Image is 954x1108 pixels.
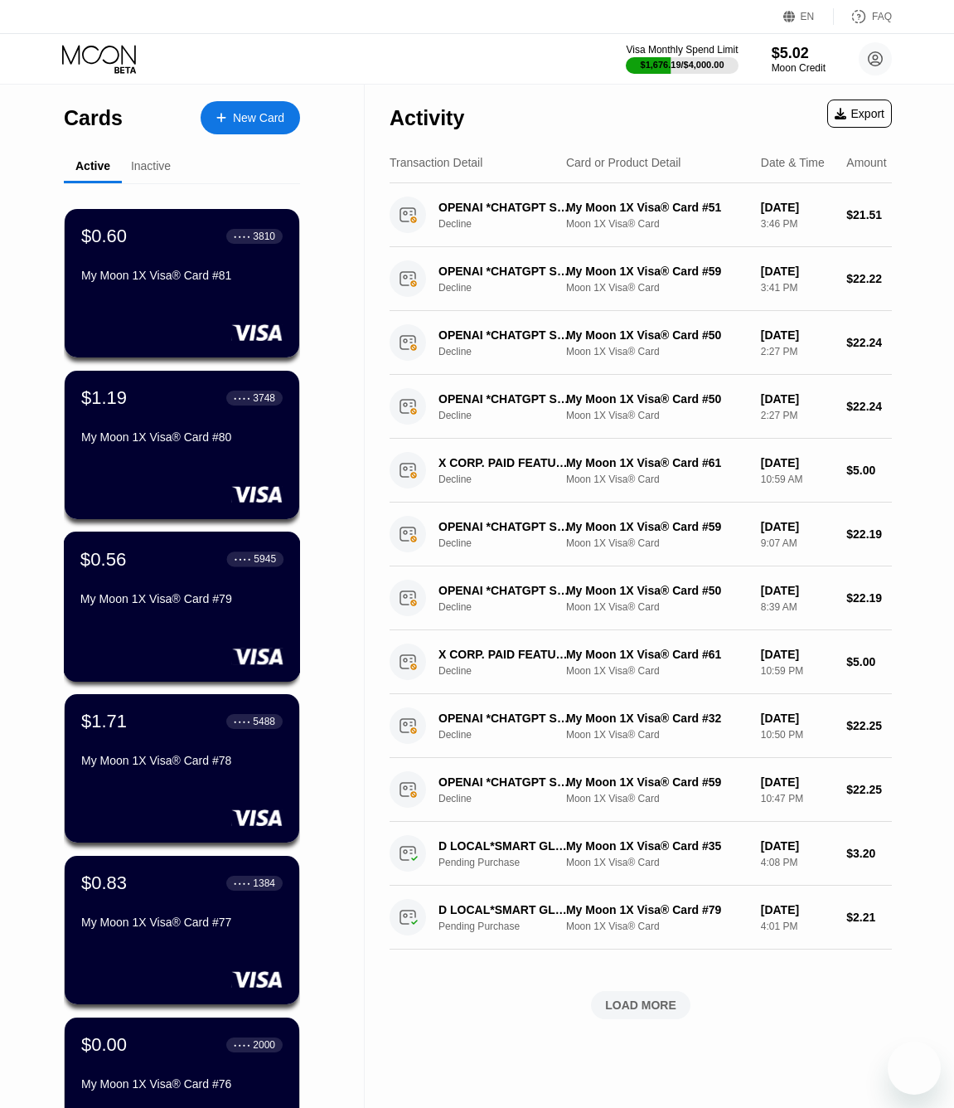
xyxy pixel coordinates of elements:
[438,537,585,549] div: Decline
[846,719,892,732] div: $22.25
[234,396,250,401] div: ● ● ● ●
[235,556,251,561] div: ● ● ● ●
[761,903,834,916] div: [DATE]
[846,847,892,860] div: $3.20
[761,156,825,169] div: Date & Time
[761,793,834,804] div: 10:47 PM
[81,226,127,247] div: $0.60
[846,272,892,285] div: $22.22
[566,903,748,916] div: My Moon 1X Visa® Card #79
[234,1042,250,1047] div: ● ● ● ●
[390,566,892,630] div: OPENAI *CHATGPT SUBSCR [PHONE_NUMBER] IEDeclineMy Moon 1X Visa® Card #50Moon 1X Visa® Card[DATE]8...
[438,665,585,677] div: Decline
[438,648,575,661] div: X CORP. PAID FEATURES [PHONE_NUMBER] US
[131,159,171,173] div: Inactive
[846,591,892,605] div: $22.19
[390,311,892,375] div: OPENAI *CHATGPT SUBSCR [PHONE_NUMBER] IEDeclineMy Moon 1X Visa® Card #50Moon 1X Visa® Card[DATE]2...
[65,532,299,681] div: $0.56● ● ● ●5945My Moon 1X Visa® Card #79
[438,265,575,278] div: OPENAI *CHATGPT SUBSCR [PHONE_NUMBER] IE
[75,159,110,173] div: Active
[772,62,826,74] div: Moon Credit
[761,474,834,485] div: 10:59 AM
[761,712,834,725] div: [DATE]
[846,655,892,668] div: $5.00
[846,336,892,349] div: $22.24
[783,8,834,25] div: EN
[438,601,585,613] div: Decline
[65,209,299,357] div: $0.60● ● ● ●3810My Moon 1X Visa® Card #81
[761,648,834,661] div: [DATE]
[761,456,834,469] div: [DATE]
[80,548,127,570] div: $0.56
[761,729,834,741] div: 10:50 PM
[761,584,834,597] div: [DATE]
[253,877,275,889] div: 1384
[872,11,892,22] div: FAQ
[234,881,250,886] div: ● ● ● ●
[254,553,276,565] div: 5945
[81,430,283,444] div: My Moon 1X Visa® Card #80
[761,537,834,549] div: 9:07 AM
[626,44,738,74] div: Visa Monthly Spend Limit$1,676.19/$4,000.00
[626,44,738,56] div: Visa Monthly Spend Limit
[846,911,892,924] div: $2.21
[566,265,748,278] div: My Moon 1X Visa® Card #59
[846,156,886,169] div: Amount
[81,1077,283,1091] div: My Moon 1X Visa® Card #76
[438,328,575,342] div: OPENAI *CHATGPT SUBSCR [PHONE_NUMBER] IE
[566,537,748,549] div: Moon 1X Visa® Card
[566,857,748,868] div: Moon 1X Visa® Card
[761,346,834,357] div: 2:27 PM
[438,346,585,357] div: Decline
[566,601,748,613] div: Moon 1X Visa® Card
[438,520,575,533] div: OPENAI *CHATGPT SUBSCR [PHONE_NUMBER] IE
[253,716,275,727] div: 5488
[390,106,464,130] div: Activity
[566,921,748,932] div: Moon 1X Visa® Card
[390,758,892,822] div: OPENAI *CHATGPT SUBSCR [PHONE_NUMBER] IEDeclineMy Moon 1X Visa® Card #59Moon 1X Visa® Card[DATE]1...
[846,527,892,541] div: $22.19
[846,464,892,477] div: $5.00
[566,392,748,406] div: My Moon 1X Visa® Card #50
[566,712,748,725] div: My Moon 1X Visa® Card #32
[566,648,748,661] div: My Moon 1X Visa® Card #61
[761,392,834,406] div: [DATE]
[846,208,892,221] div: $21.51
[566,218,748,230] div: Moon 1X Visa® Card
[761,282,834,294] div: 3:41 PM
[64,106,123,130] div: Cards
[65,371,299,519] div: $1.19● ● ● ●3748My Moon 1X Visa® Card #80
[253,1039,275,1051] div: 2000
[438,793,585,804] div: Decline
[81,916,283,929] div: My Moon 1X Visa® Card #77
[438,857,585,868] div: Pending Purchase
[438,392,575,406] div: OPENAI *CHATGPT SUBSCR [PHONE_NUMBER] IE
[566,201,748,214] div: My Moon 1X Visa® Card #51
[566,839,748,853] div: My Moon 1X Visa® Card #35
[65,856,299,1004] div: $0.83● ● ● ●1384My Moon 1X Visa® Card #77
[438,775,575,789] div: OPENAI *CHATGPT SUBSCR [PHONE_NUMBER] IE
[233,111,284,125] div: New Card
[761,775,834,789] div: [DATE]
[234,234,250,239] div: ● ● ● ●
[566,793,748,804] div: Moon 1X Visa® Card
[390,822,892,886] div: D LOCAL*SMART GLOCAL DF MXPending PurchaseMy Moon 1X Visa® Card #35Moon 1X Visa® Card[DATE]4:08 P...
[81,1034,127,1056] div: $0.00
[761,601,834,613] div: 8:39 AM
[761,921,834,932] div: 4:01 PM
[81,269,283,282] div: My Moon 1X Visa® Card #81
[846,400,892,413] div: $22.24
[438,218,585,230] div: Decline
[566,520,748,533] div: My Moon 1X Visa® Card #59
[566,584,748,597] div: My Moon 1X Visa® Card #50
[641,60,724,70] div: $1,676.19 / $4,000.00
[566,156,681,169] div: Card or Product Detail
[438,921,585,932] div: Pending Purchase
[81,754,283,767] div: My Moon 1X Visa® Card #78
[438,712,575,725] div: OPENAI *CHATGPT SUBSCR [PHONE_NUMBER] IE
[761,520,834,533] div: [DATE]
[81,872,127,894] div: $0.83
[438,903,575,916] div: D LOCAL*SMART GLOCAL DF MX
